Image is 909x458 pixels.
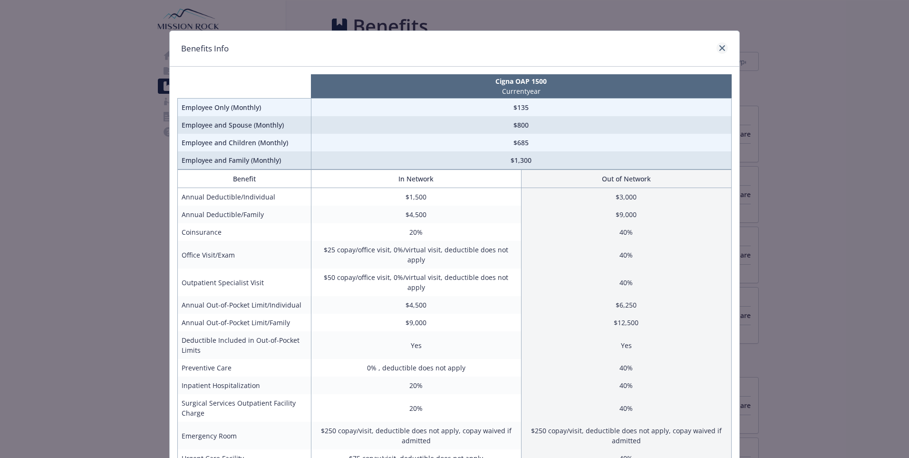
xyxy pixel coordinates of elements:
[178,74,311,99] th: intentionally left blank
[311,223,521,241] td: 20%
[311,170,521,188] th: In Network
[311,269,521,296] td: $50 copay/office visit, 0%/virtual visit, deductible does not apply
[521,170,731,188] th: Out of Network
[311,151,731,169] td: $1,300
[311,206,521,223] td: $4,500
[178,151,311,169] td: Employee and Family (Monthly)
[311,241,521,269] td: $25 copay/office visit, 0%/virtual visit, deductible does not apply
[521,223,731,241] td: 40%
[178,377,311,394] td: Inpatient Hospitalization
[311,296,521,314] td: $4,500
[521,422,731,449] td: $250 copay/visit, deductible does not apply, copay waived if admitted
[311,134,731,151] td: $685
[178,188,311,206] td: Annual Deductible/Individual
[311,359,521,377] td: 0% , deductible does not apply
[311,394,521,422] td: 20%
[521,206,731,223] td: $9,000
[716,42,728,54] a: close
[521,188,731,206] td: $3,000
[178,269,311,296] td: Outpatient Specialist Visit
[178,422,311,449] td: Emergency Room
[311,116,731,134] td: $800
[178,359,311,377] td: Preventive Care
[181,42,229,55] h1: Benefits Info
[311,377,521,394] td: 20%
[178,331,311,359] td: Deductible Included in Out-of-Pocket Limits
[178,296,311,314] td: Annual Out-of-Pocket Limit/Individual
[521,331,731,359] td: Yes
[521,394,731,422] td: 40%
[178,314,311,331] td: Annual Out-of-Pocket Limit/Family
[521,314,731,331] td: $12,500
[178,241,311,269] td: Office Visit/Exam
[178,170,311,188] th: Benefit
[178,394,311,422] td: Surgical Services Outpatient Facility Charge
[521,377,731,394] td: 40%
[178,116,311,134] td: Employee and Spouse (Monthly)
[178,223,311,241] td: Coinsurance
[521,269,731,296] td: 40%
[311,188,521,206] td: $1,500
[313,76,729,86] p: Cigna OAP 1500
[178,99,311,117] td: Employee Only (Monthly)
[521,296,731,314] td: $6,250
[178,206,311,223] td: Annual Deductible/Family
[313,86,729,96] p: Current year
[311,331,521,359] td: Yes
[521,359,731,377] td: 40%
[311,422,521,449] td: $250 copay/visit, deductible does not apply, copay waived if admitted
[311,99,731,117] td: $135
[521,241,731,269] td: 40%
[311,314,521,331] td: $9,000
[178,134,311,151] td: Employee and Children (Monthly)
